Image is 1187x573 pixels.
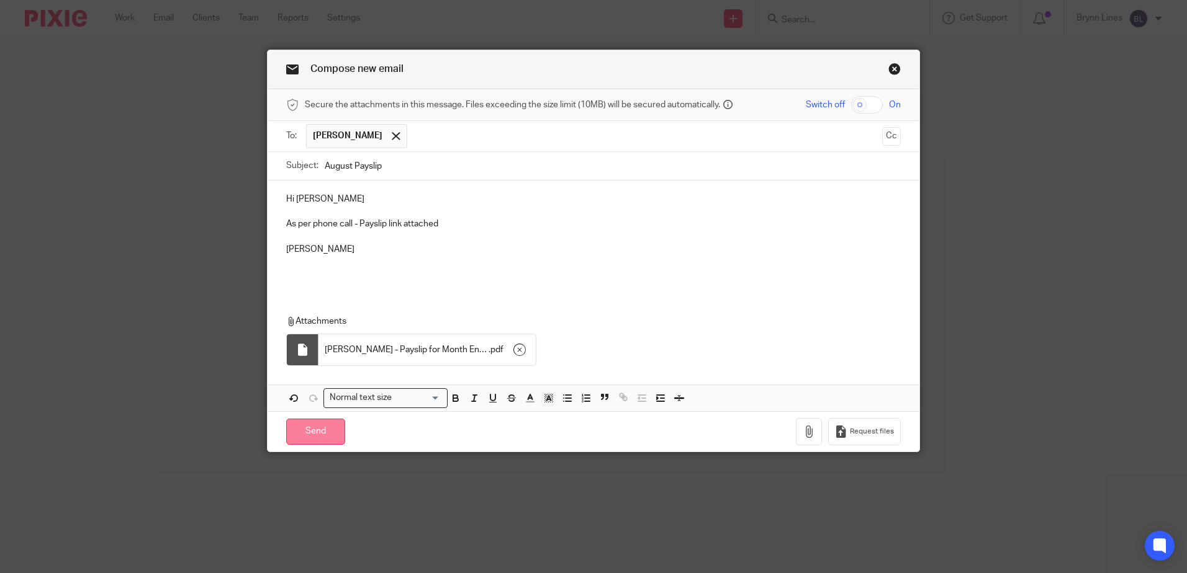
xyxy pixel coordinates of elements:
[286,159,318,172] label: Subject:
[286,218,901,230] p: As per phone call - Payslip link attached
[888,63,901,79] a: Close this dialog window
[286,243,901,255] p: [PERSON_NAME]
[286,130,300,142] label: To:
[305,99,720,111] span: Secure the attachments in this message. Files exceeding the size limit (10MB) will be secured aut...
[882,127,901,146] button: Cc
[286,419,345,445] input: Send
[325,344,489,356] span: [PERSON_NAME] - Payslip for Month Ending [DATE]
[850,427,894,437] span: Request files
[395,391,440,404] input: Search for option
[490,344,503,356] span: pdf
[313,130,382,142] span: [PERSON_NAME]
[806,99,845,111] span: Switch off
[323,388,448,407] div: Search for option
[286,315,883,327] p: Attachments
[889,99,901,111] span: On
[828,418,900,446] button: Request files
[327,391,394,404] span: Normal text size
[310,64,404,74] span: Compose new email
[286,193,901,205] p: Hi [PERSON_NAME]
[318,334,536,365] div: .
